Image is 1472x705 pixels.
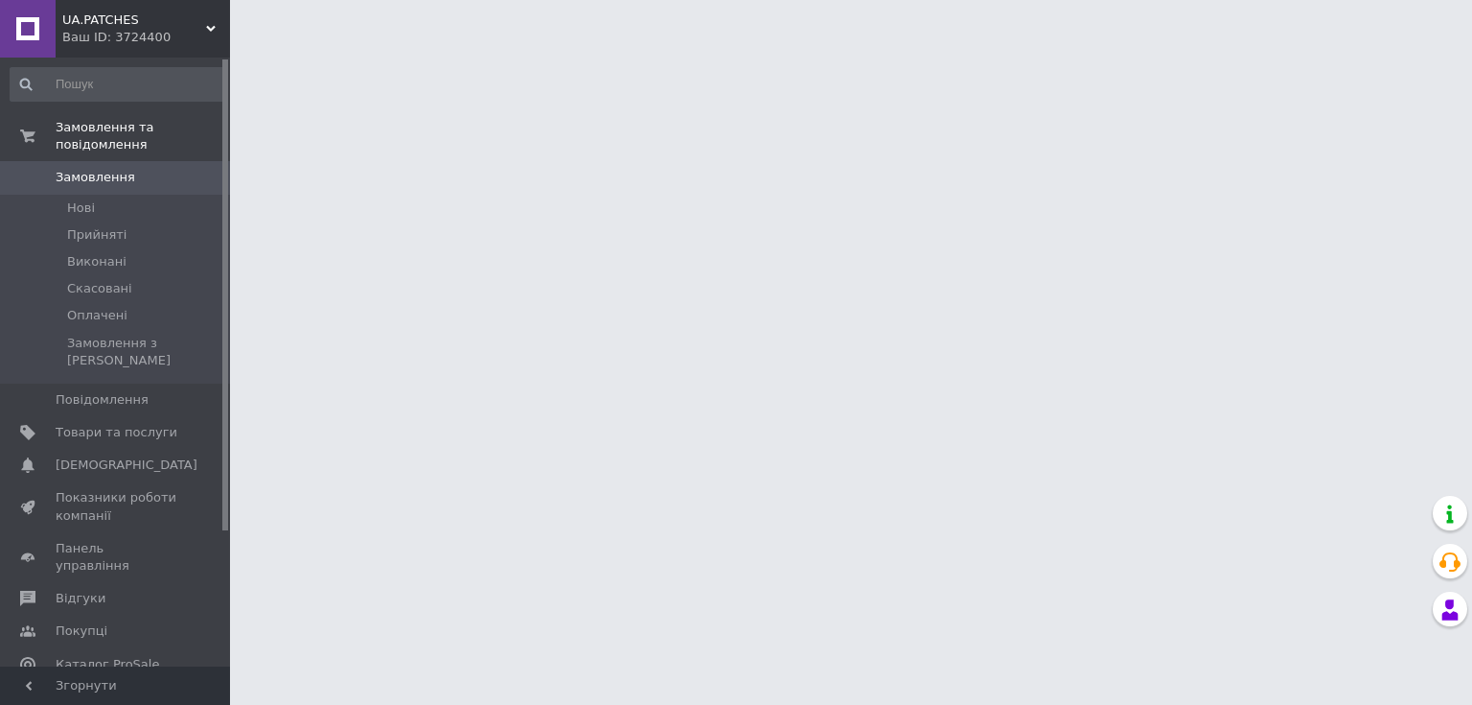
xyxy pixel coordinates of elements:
span: Замовлення [56,169,135,186]
span: Панель управління [56,540,177,575]
span: Прийняті [67,226,126,244]
span: Скасовані [67,280,132,297]
span: UA.PATCHES [62,12,206,29]
span: [DEMOGRAPHIC_DATA] [56,457,197,474]
span: Відгуки [56,590,105,607]
span: Товари та послуги [56,424,177,441]
span: Показники роботи компанії [56,489,177,524]
div: Ваш ID: 3724400 [62,29,230,46]
span: Повідомлення [56,391,149,409]
span: Нові [67,200,95,217]
span: Оплачені [67,307,127,324]
span: Виконані [67,253,126,270]
span: Замовлення з [PERSON_NAME] [67,335,224,369]
input: Пошук [10,67,226,102]
span: Замовлення та повідомлення [56,119,230,153]
span: Каталог ProSale [56,656,159,673]
span: Покупці [56,623,107,640]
